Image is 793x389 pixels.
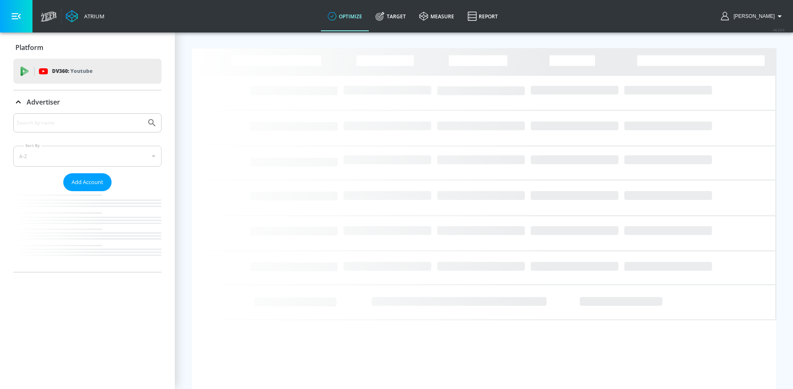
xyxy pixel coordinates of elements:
div: A-Z [13,146,162,167]
span: login as: nathan.mistretta@zefr.com [730,13,775,19]
div: Atrium [81,12,104,20]
p: Platform [15,43,43,52]
input: Search by name [17,117,143,128]
button: Add Account [63,173,112,191]
a: measure [413,1,461,31]
p: DV360: [52,67,92,76]
label: Sort By [24,143,42,148]
button: [PERSON_NAME] [721,11,785,21]
a: Atrium [66,10,104,22]
a: optimize [321,1,369,31]
span: Add Account [72,177,103,187]
div: Advertiser [13,113,162,272]
div: Advertiser [13,90,162,114]
div: Platform [13,36,162,59]
span: v 4.24.0 [773,27,785,32]
p: Advertiser [27,97,60,107]
a: Report [461,1,505,31]
a: Target [369,1,413,31]
nav: list of Advertiser [13,191,162,272]
p: Youtube [70,67,92,75]
div: DV360: Youtube [13,59,162,84]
